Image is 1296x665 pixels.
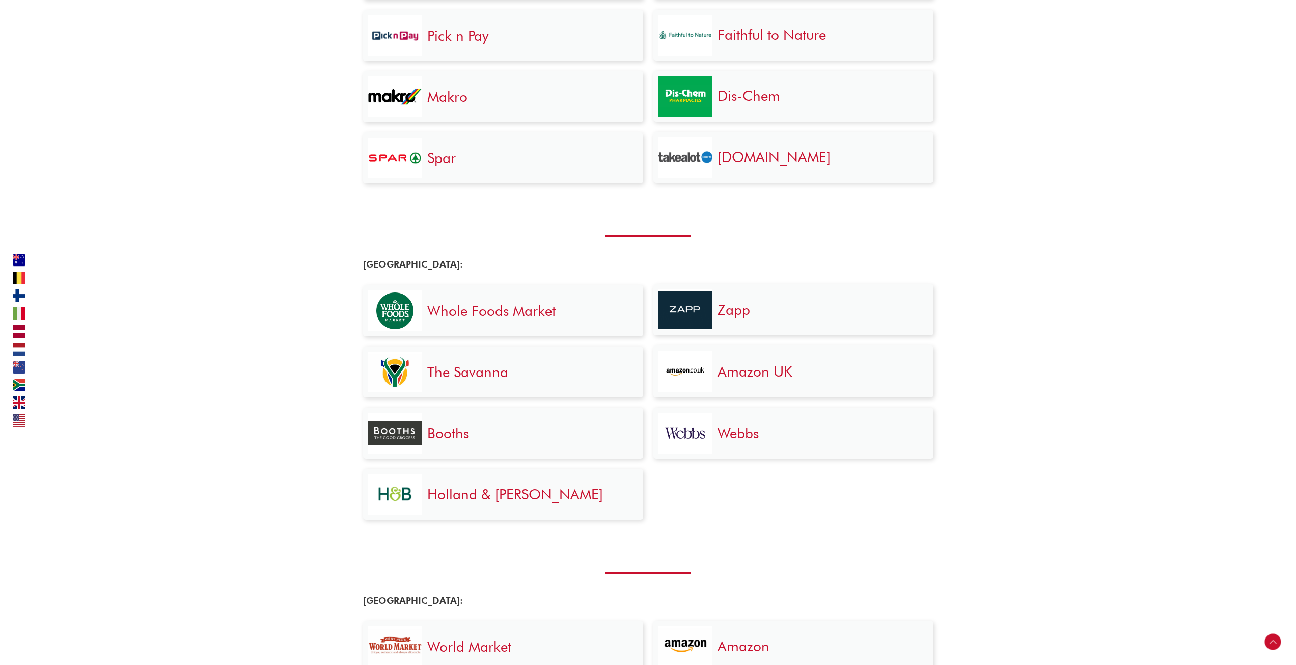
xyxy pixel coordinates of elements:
[427,149,456,167] a: Spar
[718,637,769,655] a: Amazon
[363,595,643,606] h4: [GEOGRAPHIC_DATA]:
[718,363,792,380] a: Amazon UK
[718,148,831,166] a: [DOMAIN_NAME]
[427,363,508,381] a: The Savanna
[718,87,780,104] a: Dis-Chem
[363,259,643,270] h4: [GEOGRAPHIC_DATA]:
[427,27,488,44] a: Pick n Pay
[718,301,750,318] a: Zapp
[718,26,826,43] a: Faithful to Nature
[427,638,511,655] a: World Market
[427,88,467,105] a: Makro
[427,486,603,503] a: Holland & [PERSON_NAME]
[427,302,556,320] a: Whole Foods Market
[427,424,469,442] a: Booths
[718,424,759,442] a: Webbs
